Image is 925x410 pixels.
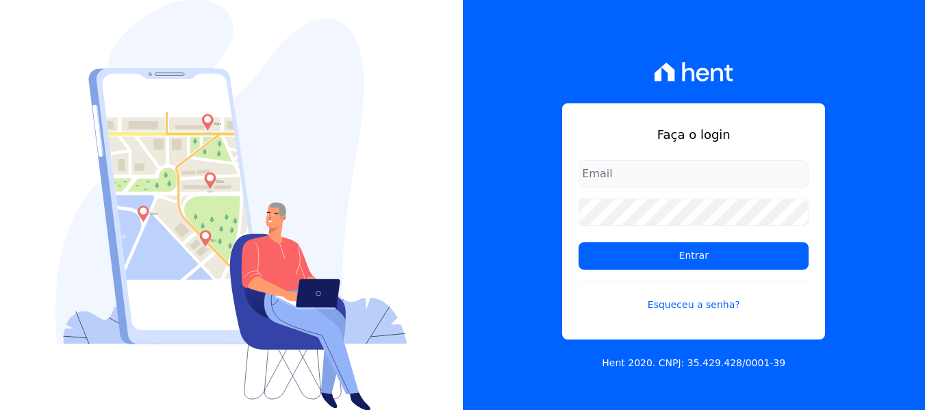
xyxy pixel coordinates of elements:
a: Esqueceu a senha? [579,281,809,312]
p: Hent 2020. CNPJ: 35.429.428/0001-39 [602,356,785,370]
input: Entrar [579,242,809,270]
input: Email [579,160,809,188]
h1: Faça o login [579,125,809,144]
